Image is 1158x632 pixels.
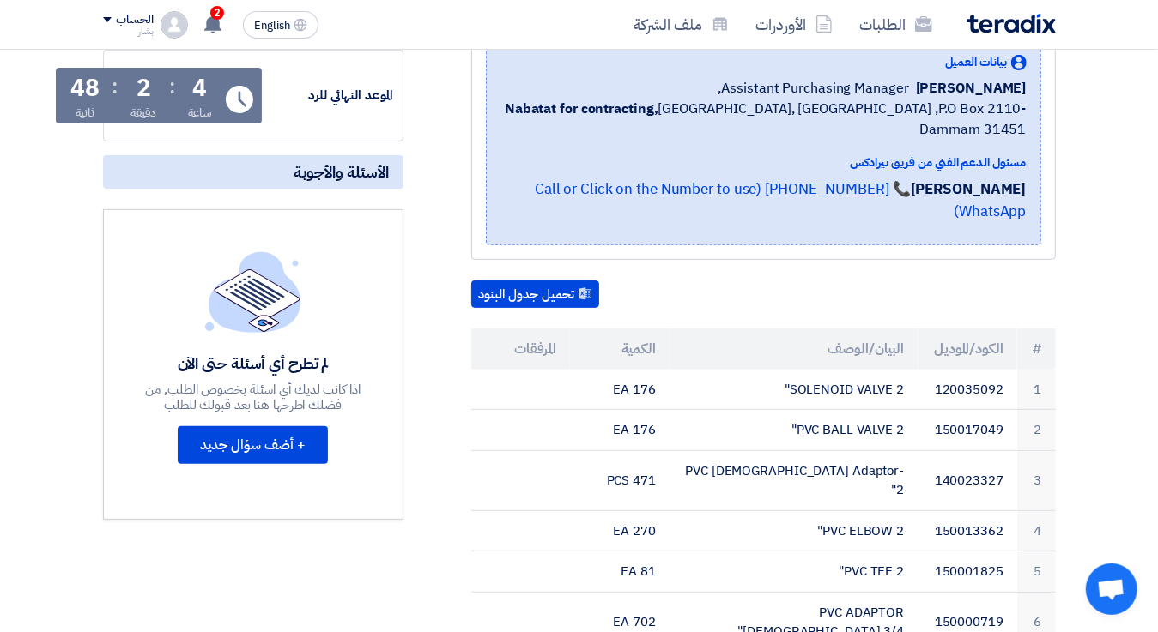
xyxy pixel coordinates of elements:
[128,382,379,412] div: اذا كانت لديك أي اسئلة بخصوص الطلب, من فضلك اطرحها هنا بعد قبولك للطلب
[294,162,390,182] span: الأسئلة والأجوبة
[169,71,175,102] div: :
[967,14,1056,33] img: Teradix logo
[670,410,918,451] td: PVC BALL VALVE 2"
[76,104,95,122] div: ثانية
[945,53,1008,71] span: بيانات العميل
[505,99,658,119] b: Nabatat for contracting,
[103,27,154,36] div: بشار
[918,410,1017,451] td: 150017049
[1017,510,1056,551] td: 4
[130,104,157,122] div: دقيقة
[570,450,670,510] td: 471 PCS
[570,410,670,451] td: 176 EA
[670,328,918,370] th: البيان/الوصف
[1017,370,1056,410] td: 1
[918,328,1017,370] th: الكود/الموديل
[161,11,188,39] img: profile_test.png
[743,4,846,45] a: الأوردرات
[911,178,1027,200] strong: [PERSON_NAME]
[210,6,224,20] span: 2
[500,153,1027,172] div: مسئول الدعم الفني من فريق تيرادكس
[918,450,1017,510] td: 140023327
[70,76,100,100] div: 48
[128,353,379,373] div: لم تطرح أي أسئلة حتى الآن
[570,328,670,370] th: الكمية
[243,11,318,39] button: English
[205,251,301,332] img: empty_state_list.svg
[1017,551,1056,593] td: 5
[265,86,394,105] div: الموعد النهائي للرد
[718,78,909,99] span: Assistant Purchasing Manager,
[670,450,918,510] td: PVC [DEMOGRAPHIC_DATA] Adaptor-2"
[918,510,1017,551] td: 150013362
[621,4,743,45] a: ملف الشركة
[918,370,1017,410] td: 120035092
[918,551,1017,593] td: 150001825
[471,280,599,308] button: تحميل جدول البنود
[178,426,328,464] button: + أضف سؤال جديد
[670,551,918,593] td: PVC TEE 2"
[670,370,918,410] td: SOLENOID VALVE 2"
[535,178,1027,222] a: 📞 [PHONE_NUMBER] (Call or Click on the Number to use WhatsApp)
[188,104,213,122] div: ساعة
[254,20,290,32] span: English
[1017,450,1056,510] td: 3
[670,510,918,551] td: PVC ELBOW 2"
[192,76,207,100] div: 4
[500,99,1027,140] span: [GEOGRAPHIC_DATA], [GEOGRAPHIC_DATA] ,P.O Box 2110- Dammam 31451
[136,76,151,100] div: 2
[1017,328,1056,370] th: #
[117,13,154,27] div: الحساب
[570,370,670,410] td: 176 EA
[916,78,1027,99] span: [PERSON_NAME]
[471,328,571,370] th: المرفقات
[570,510,670,551] td: 270 EA
[570,551,670,593] td: 81 EA
[1086,563,1137,615] div: Open chat
[112,71,118,102] div: :
[1017,410,1056,451] td: 2
[846,4,946,45] a: الطلبات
